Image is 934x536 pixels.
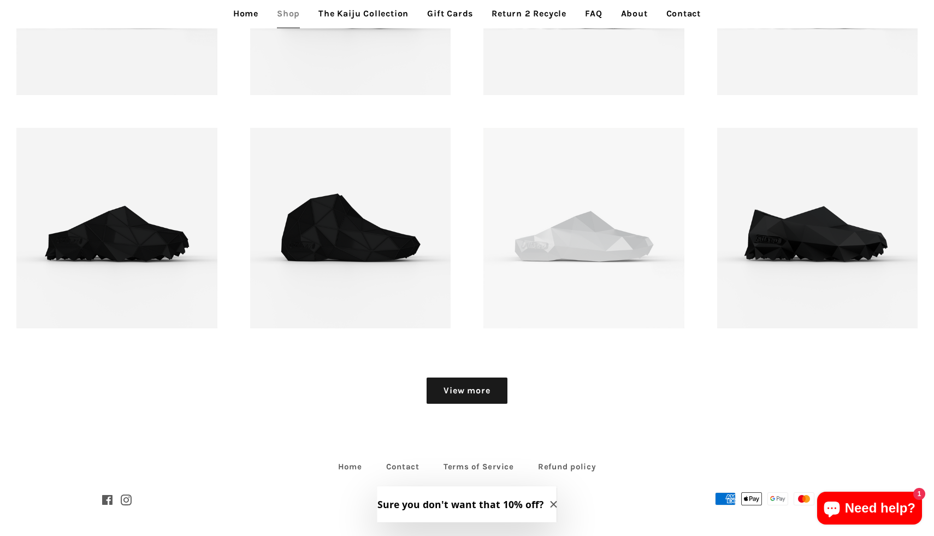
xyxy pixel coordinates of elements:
a: Contact [375,458,430,475]
inbox-online-store-chat: Shopify online store chat [814,492,925,527]
a: Refund policy [527,458,607,475]
a: [3D printed Shoes] - lightweight custom 3dprinted shoes sneakers sandals fused footwear [250,128,451,329]
a: Terms of Service [433,458,525,475]
a: Home [327,458,373,475]
a: [3D printed Shoes] - lightweight custom 3dprinted shoes sneakers sandals fused footwear [717,128,918,329]
a: [3D printed Shoes] - lightweight custom 3dprinted shoes sneakers sandals fused footwear [16,128,217,329]
a: [3D printed Shoes] - lightweight custom 3dprinted shoes sneakers sandals fused footwear [483,128,684,329]
a: View more [427,378,507,404]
